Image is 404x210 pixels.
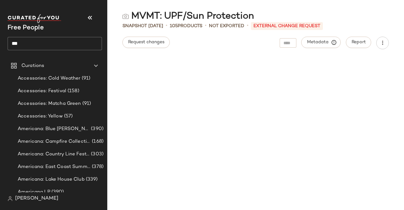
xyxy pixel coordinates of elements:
[122,23,163,29] span: Snapshot [DATE]
[91,138,104,145] span: (168)
[209,23,244,29] span: Not Exported
[90,151,104,158] span: (303)
[351,40,366,45] span: Report
[8,196,13,201] img: svg%3e
[122,13,129,20] img: svg%3e
[18,75,80,82] span: Accessories: Cold Weather
[122,37,170,48] button: Request changes
[18,176,85,183] span: Americana: Lake House Club
[81,100,91,107] span: (91)
[85,176,98,183] span: (339)
[205,22,206,30] span: •
[90,125,104,133] span: (390)
[247,22,248,30] span: •
[18,87,66,95] span: Accessories: Festival
[122,10,254,23] div: MVMT: UPF/Sun Protection
[18,100,81,107] span: Accessories: Matcha Green
[170,23,202,29] div: Products
[18,113,63,120] span: Accessories: Yellow
[15,195,58,202] span: [PERSON_NAME]
[18,163,91,171] span: Americana: East Coast Summer
[251,22,323,30] p: External Change Request
[18,151,90,158] span: Americana: Country Line Festival
[8,25,44,31] span: Current Company Name
[307,39,336,45] span: Metadata
[50,189,64,196] span: (390)
[170,24,178,28] span: 105
[128,40,164,45] span: Request changes
[18,138,91,145] span: Americana: Campfire Collective
[63,113,73,120] span: (57)
[18,189,50,196] span: Americana LP
[21,62,44,69] span: Curations
[166,22,167,30] span: •
[80,75,91,82] span: (91)
[301,37,341,48] button: Metadata
[91,163,104,171] span: (378)
[8,14,61,23] img: cfy_white_logo.C9jOOHJF.svg
[18,125,90,133] span: Americana: Blue [PERSON_NAME] Baby
[346,37,371,48] button: Report
[66,87,79,95] span: (158)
